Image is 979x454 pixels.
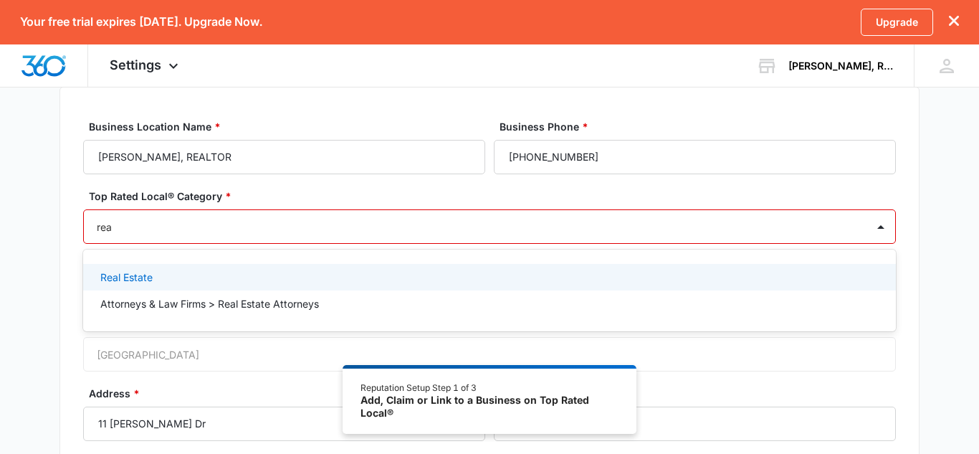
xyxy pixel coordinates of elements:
label: Business Phone [500,119,902,134]
button: dismiss this dialog [949,15,959,29]
div: Reputation Setup Step 1 of 3 [360,382,619,394]
label: Top Rated Local® Category [89,189,902,204]
div: Settings [88,44,204,87]
a: Upgrade [861,9,933,36]
label: Business Location Name [89,119,491,134]
label: Address 2 (Suite #, etc.) [500,386,902,401]
span: Settings [110,57,161,72]
p: Attorneys & Law Firms > Real Estate Attorneys [100,296,319,311]
div: Add, Claim or Link to a Business on Top Rated Local® [360,394,619,419]
label: Address [89,386,491,401]
p: Your free trial expires [DATE]. Upgrade Now. [20,15,262,29]
p: Real Estate [100,270,153,285]
div: account name [788,60,893,72]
